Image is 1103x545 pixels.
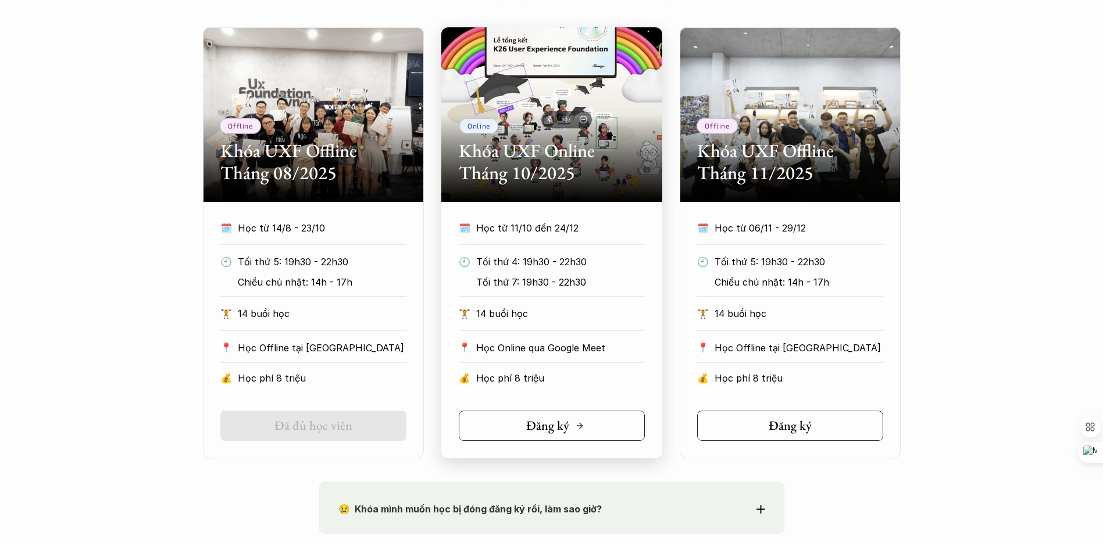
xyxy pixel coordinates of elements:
[220,140,406,184] h2: Khóa UXF Offline Tháng 08/2025
[467,122,490,130] p: Online
[715,305,883,322] p: 14 buổi học
[238,253,400,270] p: Tối thứ 5: 19h30 - 22h30
[238,305,406,322] p: 14 buổi học
[220,253,232,270] p: 🕙
[715,339,883,357] p: Học Offline tại [GEOGRAPHIC_DATA]
[476,253,638,270] p: Tối thứ 4: 19h30 - 22h30
[228,122,252,130] p: Offline
[338,503,602,515] strong: 😢 Khóa mình muốn học bị đóng đăng ký rồi, làm sao giờ?
[476,273,638,291] p: Tối thứ 7: 19h30 - 22h30
[459,342,470,353] p: 📍
[220,305,232,322] p: 🏋️
[459,219,470,237] p: 🗓️
[715,219,883,237] p: Học từ 06/11 - 29/12
[697,253,709,270] p: 🕙
[476,219,645,237] p: Học từ 11/10 đến 24/12
[476,305,645,322] p: 14 buổi học
[715,253,877,270] p: Tối thứ 5: 19h30 - 22h30
[697,342,709,353] p: 📍
[220,342,232,353] p: 📍
[274,418,352,433] h5: Đã đủ học viên
[220,219,232,237] p: 🗓️
[476,339,645,357] p: Học Online qua Google Meet
[715,369,883,387] p: Học phí 8 triệu
[238,339,406,357] p: Học Offline tại [GEOGRAPHIC_DATA]
[459,253,470,270] p: 🕙
[697,411,883,441] a: Đăng ký
[526,418,569,433] h5: Đăng ký
[220,369,232,387] p: 💰
[769,418,812,433] h5: Đăng ký
[459,140,645,184] h2: Khóa UXF Online Tháng 10/2025
[238,219,406,237] p: Học từ 14/8 - 23/10
[476,369,645,387] p: Học phí 8 triệu
[697,219,709,237] p: 🗓️
[459,411,645,441] a: Đăng ký
[697,305,709,322] p: 🏋️
[238,273,400,291] p: Chiều chủ nhật: 14h - 17h
[459,305,470,322] p: 🏋️
[715,273,877,291] p: Chiều chủ nhật: 14h - 17h
[705,122,729,130] p: Offline
[238,369,406,387] p: Học phí 8 triệu
[459,369,470,387] p: 💰
[697,369,709,387] p: 💰
[697,140,883,184] h2: Khóa UXF Offline Tháng 11/2025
